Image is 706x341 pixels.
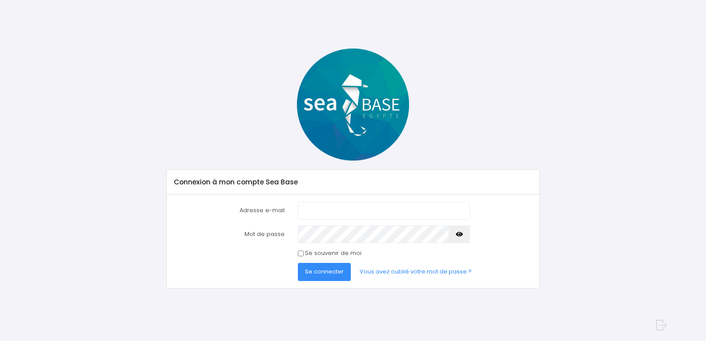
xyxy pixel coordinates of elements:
a: Vous avez oublié votre mot de passe ? [353,263,479,281]
div: Connexion à mon compte Sea Base [167,170,539,195]
label: Adresse e-mail [168,202,291,219]
label: Se souvenir de moi [305,249,361,258]
span: Se connecter [305,267,344,276]
label: Mot de passe [168,225,291,243]
button: Se connecter [298,263,351,281]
